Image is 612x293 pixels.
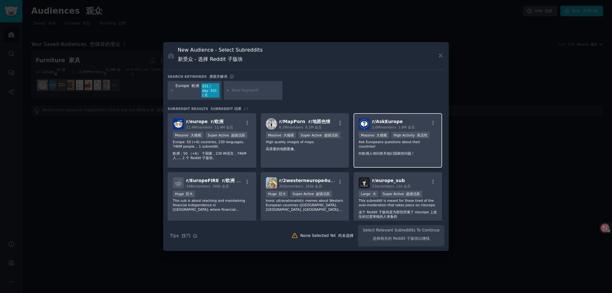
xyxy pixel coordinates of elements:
font: 21k 会员 [396,184,411,188]
p: Ask Europeans questions about their countries! [359,140,437,158]
div: Massive [359,132,389,138]
font: r/欧洲 FIRE [222,178,247,183]
font: 大规模 [191,133,201,137]
font: r/欧洲 [211,119,223,124]
p: Ironic ultranationalistic memes about Western European countries ([GEOGRAPHIC_DATA], [GEOGRAPHIC_... [266,198,344,212]
font: 向欧洲人询问有关他们国家的问题！ [359,151,415,155]
font: r/地图色情 [309,119,330,124]
font: 大规模 [283,133,294,137]
font: SUBREDDIT 结果 [211,107,242,111]
img: AskEurope [359,118,370,129]
font: 大 [373,192,376,196]
font: 尚未选择 [338,233,353,238]
div: Super Active [298,132,340,138]
font: 超级活跃 [316,192,330,196]
div: 931 / day [201,83,219,98]
span: 348k members [186,184,229,188]
font: 超级活跃 [324,133,338,137]
font: 262k 会员 [305,184,322,188]
span: 23 [244,107,248,111]
span: Tips [170,232,191,239]
div: Massive [266,132,296,138]
h3: New Audience - Select Subreddits [178,47,263,65]
div: Europe [176,83,200,98]
span: 1.6M members [372,125,414,129]
span: 21k members [372,184,411,188]
span: r/ MapPorn [279,119,330,124]
font: 超级活跃 [406,192,420,196]
div: Massive [173,132,203,138]
font: 1.6M 会员 [398,125,415,129]
font: 348k 会员 [213,184,229,188]
div: Huge [266,191,288,197]
div: Super Active [206,132,247,138]
font: 欧洲 [192,84,199,88]
font: 搜索关键词 [209,75,227,78]
span: 262k members [279,184,322,188]
span: r/ europe [186,119,223,124]
span: r/ EuropeFIRE [186,178,247,183]
img: europe_sub [359,177,370,188]
font: 新受众 - 选择 Reddit 子版块 [178,56,243,62]
p: Europe: 50 (+6) countries, 230 languages, 746M people… 1 subreddit. [173,140,251,163]
font: 高活性 [417,133,427,137]
span: r/ AskEurope [372,119,403,124]
button: Tips 技巧 [168,230,200,241]
p: This sub is about reaching and maintaining financial independence in [GEOGRAPHIC_DATA], where fin... [173,198,251,212]
span: Subreddit Results [168,106,242,111]
font: 931 / 天 [202,89,217,97]
span: r/ europe_sub [372,178,405,183]
span: 11.4M members [186,125,233,129]
div: Super Active [381,191,422,197]
span: 6.1M members [279,125,322,129]
h3: Search keywords [168,74,227,79]
div: High Activity [391,132,430,138]
font: 技巧 [182,233,191,238]
div: Super Active [290,191,332,197]
font: 6.1M 会员 [305,125,322,129]
p: This subreddit is meant for those tired of the over-moderation that takes place on r/europe [359,198,437,221]
div: None Selected Yet [300,233,353,239]
font: 超级活跃 [231,133,245,137]
font: 巨大 [279,192,286,196]
input: New Keyword [232,88,280,93]
font: 11.4M 会员 [215,125,233,129]
font: 这个 Reddit 子版块是为那些厌倦了 r/europe 上发生的过度审核的人准备的 [359,210,437,218]
img: 2westerneurope4u [266,177,277,188]
div: Large [359,191,378,197]
font: 巨大 [186,192,193,196]
img: europe [173,118,184,129]
font: 欧洲：50 （+6） 个国家，230 种语言，746M 人......1 个 Reddit 子版块。 [173,151,246,160]
span: r/ 2westerneurope4u [279,178,413,183]
p: High quality images of maps. [266,140,344,154]
font: 高质量的地图图像。 [266,147,297,151]
img: MapPorn [266,118,277,129]
div: Huge [173,191,195,197]
font: 大规模 [376,133,387,137]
